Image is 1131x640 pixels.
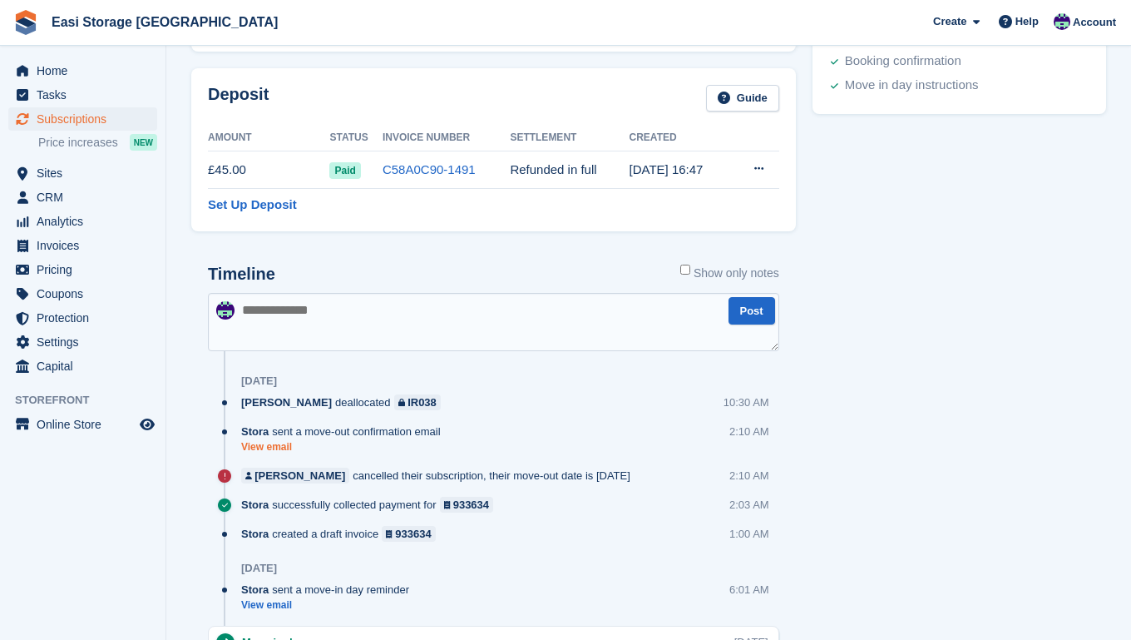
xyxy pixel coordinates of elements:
div: 933634 [395,526,431,542]
a: IR038 [394,394,441,410]
h2: Timeline [208,265,275,284]
div: 2:10 AM [729,468,769,484]
a: View email [241,598,417,613]
span: Online Store [37,413,136,436]
div: sent a move-out confirmation email [241,424,449,439]
a: View email [241,440,449,454]
a: [PERSON_NAME] [241,468,349,484]
span: CRM [37,186,136,209]
a: Guide [706,85,779,112]
td: Refunded in full [510,151,629,189]
div: 2:03 AM [729,497,769,513]
a: menu [8,161,157,185]
th: Status [329,125,382,151]
span: Paid [329,162,360,179]
div: Move in day instructions [845,76,979,96]
a: menu [8,210,157,233]
time: 2025-08-17 16:47:38 UTC [630,162,704,176]
td: £45.00 [208,151,329,189]
span: Pricing [37,258,136,281]
span: Storefront [15,392,165,409]
a: menu [8,282,157,305]
img: Steven Cusick [1054,13,1070,30]
div: [PERSON_NAME] [254,468,345,484]
div: 2:10 AM [729,424,769,439]
span: Coupons [37,282,136,305]
div: Booking confirmation [845,52,961,72]
div: 6:01 AM [729,582,769,598]
span: Settings [37,330,136,354]
a: menu [8,186,157,209]
a: menu [8,258,157,281]
a: menu [8,306,157,330]
a: menu [8,330,157,354]
span: Stora [241,582,269,598]
span: Account [1073,14,1116,31]
th: Created [630,125,731,151]
span: Stora [241,497,269,513]
span: Create [933,13,966,30]
a: Price increases NEW [38,133,157,151]
th: Settlement [510,125,629,151]
span: Protection [37,306,136,330]
a: 933634 [382,526,436,542]
span: Invoices [37,234,136,257]
span: Capital [37,355,136,378]
span: Analytics [37,210,136,233]
div: NEW [130,134,157,151]
span: Subscriptions [37,107,136,131]
div: successfully collected payment for [241,497,501,513]
span: Sites [37,161,136,185]
span: Tasks [37,83,136,107]
div: IR038 [407,394,437,410]
a: Preview store [137,414,157,434]
div: created a draft invoice [241,526,444,542]
a: C58A0C90-1491 [383,162,476,176]
a: menu [8,413,157,436]
th: Amount [208,125,329,151]
span: Price increases [38,135,118,151]
div: 10:30 AM [724,394,769,410]
a: menu [8,83,157,107]
button: Post [728,297,775,325]
label: Show only notes [680,265,779,282]
a: Easi Storage [GEOGRAPHIC_DATA] [45,8,284,36]
span: Help [1015,13,1039,30]
span: Stora [241,526,269,542]
div: 1:00 AM [729,526,769,542]
a: menu [8,234,157,257]
a: Set Up Deposit [208,196,297,215]
div: [DATE] [241,562,277,575]
a: menu [8,355,157,378]
img: Steven Cusick [216,301,235,320]
div: sent a move-in day reminder [241,582,417,598]
th: Invoice Number [383,125,510,151]
div: deallocated [241,394,449,410]
a: menu [8,107,157,131]
a: 933634 [440,497,494,513]
input: Show only notes [680,265,690,275]
div: [DATE] [241,375,277,388]
img: stora-icon-8386f47178a22dfd0bd8f6a31ec36ba5ce8667c1dd55bd0f319d3a0aa187defe.svg [13,10,38,35]
span: Home [37,59,136,82]
span: [PERSON_NAME] [241,394,332,410]
span: Stora [241,424,269,439]
h2: Deposit [208,85,269,112]
div: cancelled their subscription, their move-out date is [DATE] [241,468,639,484]
div: 933634 [453,497,489,513]
a: menu [8,59,157,82]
